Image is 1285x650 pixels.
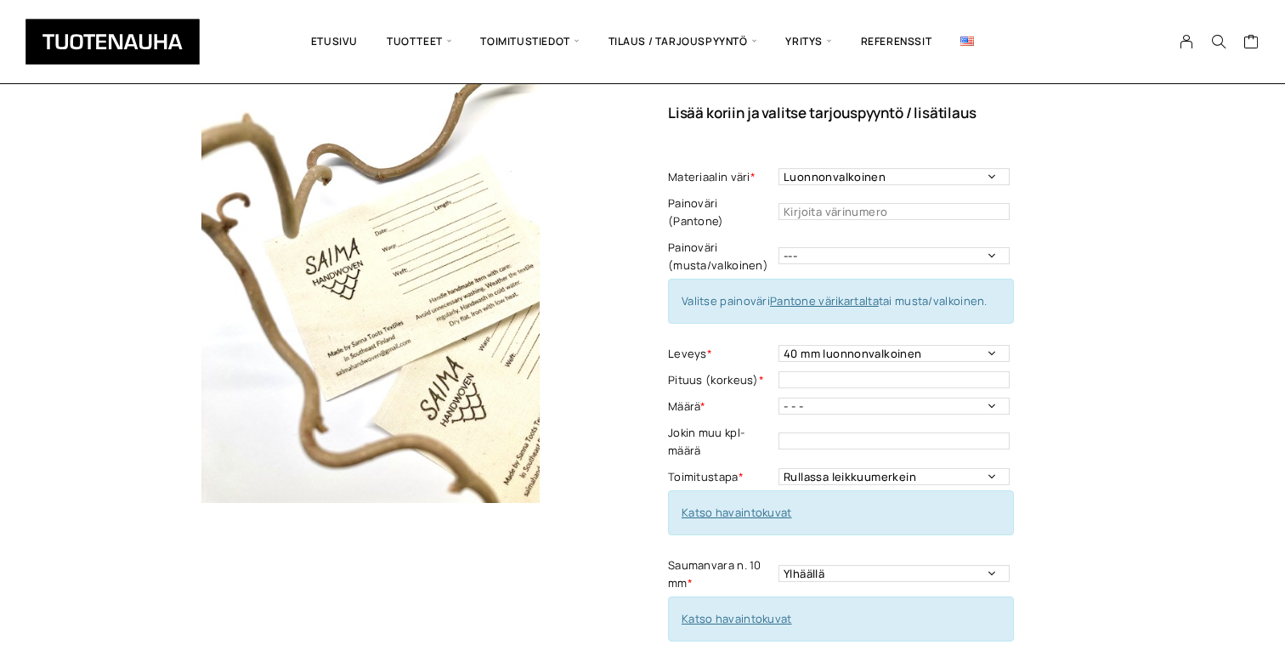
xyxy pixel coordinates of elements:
a: Referenssit [846,13,947,71]
p: Lisää koriin ja valitse tarjouspyyntö / lisätilaus [668,105,1140,120]
label: Jokin muu kpl-määrä [668,424,774,460]
a: Katso havaintokuvat [682,611,792,626]
a: Katso havaintokuvat [682,505,792,520]
label: Toimitustapa [668,468,774,486]
span: Tuotteet [372,13,466,71]
img: Tuotenauha Oy [25,19,200,65]
label: Materiaalin väri [668,168,774,186]
span: Yritys [771,13,846,71]
label: Leveys [668,345,774,363]
a: Cart [1243,33,1260,54]
img: tuotenauha_etikettipuuvilla [145,53,596,503]
input: Kirjoita värinumero [778,203,1010,220]
a: My Account [1170,34,1203,49]
label: Pituus (korkeus) [668,371,774,389]
label: Määrä [668,398,774,415]
label: Painoväri (musta/valkoinen) [668,239,774,274]
span: Toimitustiedot [466,13,593,71]
img: English [960,37,974,46]
label: Saumanvara n. 10 mm [668,557,774,592]
a: Etusivu [297,13,372,71]
button: Search [1203,34,1235,49]
span: Tilaus / Tarjouspyyntö [594,13,772,71]
span: Valitse painoväri tai musta/valkoinen. [682,293,988,308]
a: Pantone värikartalta [770,293,879,308]
label: Painoväri (Pantone) [668,195,774,230]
